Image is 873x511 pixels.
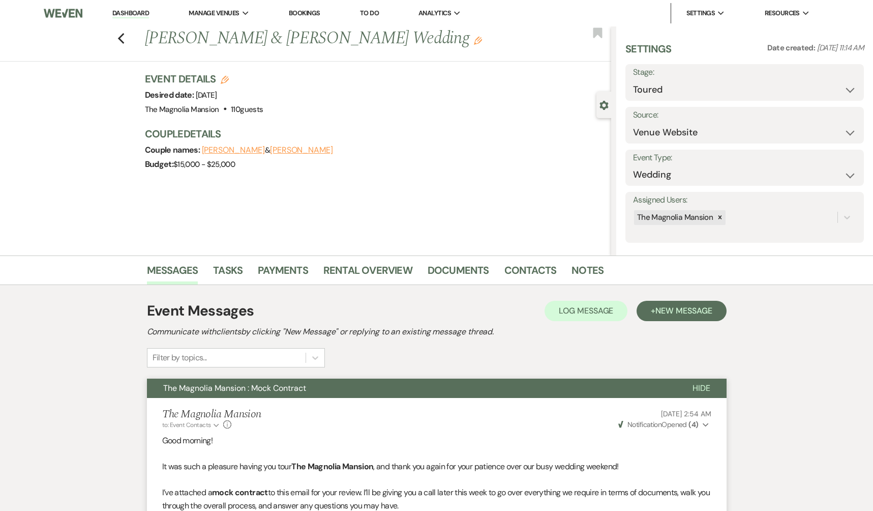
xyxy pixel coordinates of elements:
img: Weven Logo [44,3,82,24]
div: The Magnolia Mansion [634,210,714,225]
a: Contacts [504,262,557,285]
span: Hide [693,383,710,393]
span: [DATE] [196,90,217,100]
a: Documents [428,262,489,285]
strong: ( 4 ) [688,420,698,429]
label: Assigned Users: [633,193,856,208]
span: The Magnolia Mansion : Mock Contract [163,383,306,393]
span: Budget: [145,159,174,169]
button: to: Event Contacts [162,420,221,430]
button: The Magnolia Mansion : Mock Contract [147,379,676,398]
button: [PERSON_NAME] [202,146,265,154]
span: , and thank you again for your patience over our busy wedding weekend! [373,461,618,472]
span: Log Message [559,305,613,316]
span: Couple names: [145,145,202,155]
a: Payments [258,262,308,285]
h3: Settings [625,42,672,64]
span: [DATE] 2:54 AM [661,409,711,418]
a: Bookings [289,9,320,17]
span: Opened [618,420,699,429]
span: $15,000 - $25,000 [173,159,235,169]
button: Edit [474,36,482,45]
span: Analytics [418,8,451,18]
a: Notes [571,262,604,285]
span: [DATE] 11:14 AM [817,43,864,53]
strong: mock contract [212,487,268,498]
button: Log Message [545,301,627,321]
button: NotificationOpened (4) [617,419,711,430]
button: Close lead details [599,100,609,109]
span: Date created: [767,43,817,53]
a: Messages [147,262,198,285]
h3: Event Details [145,72,263,86]
strong: The Magnolia Mansion [291,461,373,472]
label: Event Type: [633,151,856,165]
h3: Couple Details [145,127,601,141]
span: The Magnolia Mansion [145,104,219,115]
a: To Do [360,9,379,17]
label: Source: [633,108,856,123]
span: & [202,145,333,155]
span: 110 guests [231,104,263,115]
span: Notification [627,420,661,429]
span: to: Event Contacts [162,421,211,429]
h5: The Magnolia Mansion [162,408,261,421]
span: Good morning! [162,435,213,446]
span: Resources [765,8,800,18]
button: Hide [676,379,727,398]
a: Dashboard [112,9,149,18]
span: Manage Venues [189,8,239,18]
a: Tasks [213,262,243,285]
div: Filter by topics... [153,352,207,364]
span: New Message [655,305,712,316]
span: to this email for your review. I’ll be giving you a call later this week to go over everything we... [162,487,710,511]
span: Desired date: [145,90,196,100]
span: Settings [686,8,715,18]
h2: Communicate with clients by clicking "New Message" or replying to an existing message thread. [147,326,727,338]
span: It was such a pleasure having you tour [162,461,292,472]
button: [PERSON_NAME] [270,146,333,154]
button: +New Message [637,301,726,321]
h1: Event Messages [147,300,254,322]
label: Stage: [633,65,856,80]
h1: [PERSON_NAME] & [PERSON_NAME] Wedding [145,26,514,51]
a: Rental Overview [323,262,412,285]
